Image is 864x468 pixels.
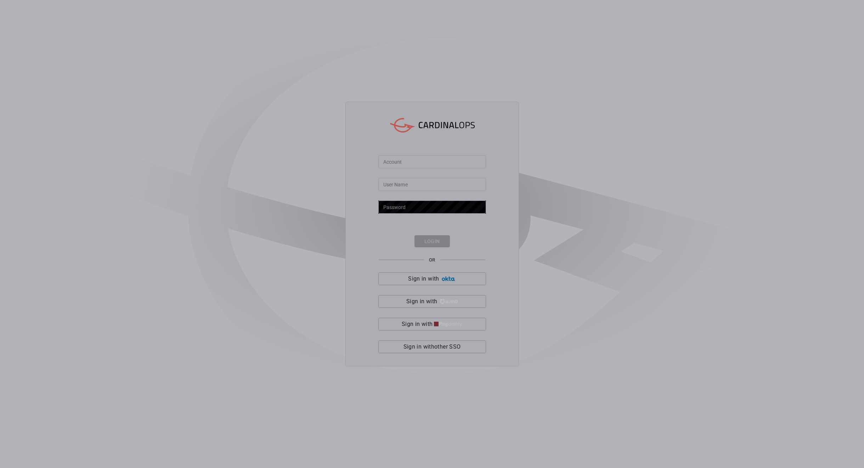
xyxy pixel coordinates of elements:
[378,272,486,285] button: Sign in with
[378,178,486,191] input: Type your user name
[402,319,433,329] span: Sign in with
[378,340,486,353] button: Sign in withother SSO
[434,322,462,327] img: quu4iresuhQAAAABJRU5ErkJggg==
[429,257,435,263] span: OR
[406,297,437,306] span: Sign in with
[408,274,439,284] span: Sign in with
[439,299,458,304] img: vP8Hhh4KuCH8AavWKdZY7RZgAAAAASUVORK5CYII=
[378,295,486,308] button: Sign in with
[403,342,461,352] span: Sign in with other SSO
[441,276,456,282] img: Ad5vKXme8s1CQAAAABJRU5ErkJggg==
[378,318,486,331] button: Sign in with
[378,155,486,168] input: Type your account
